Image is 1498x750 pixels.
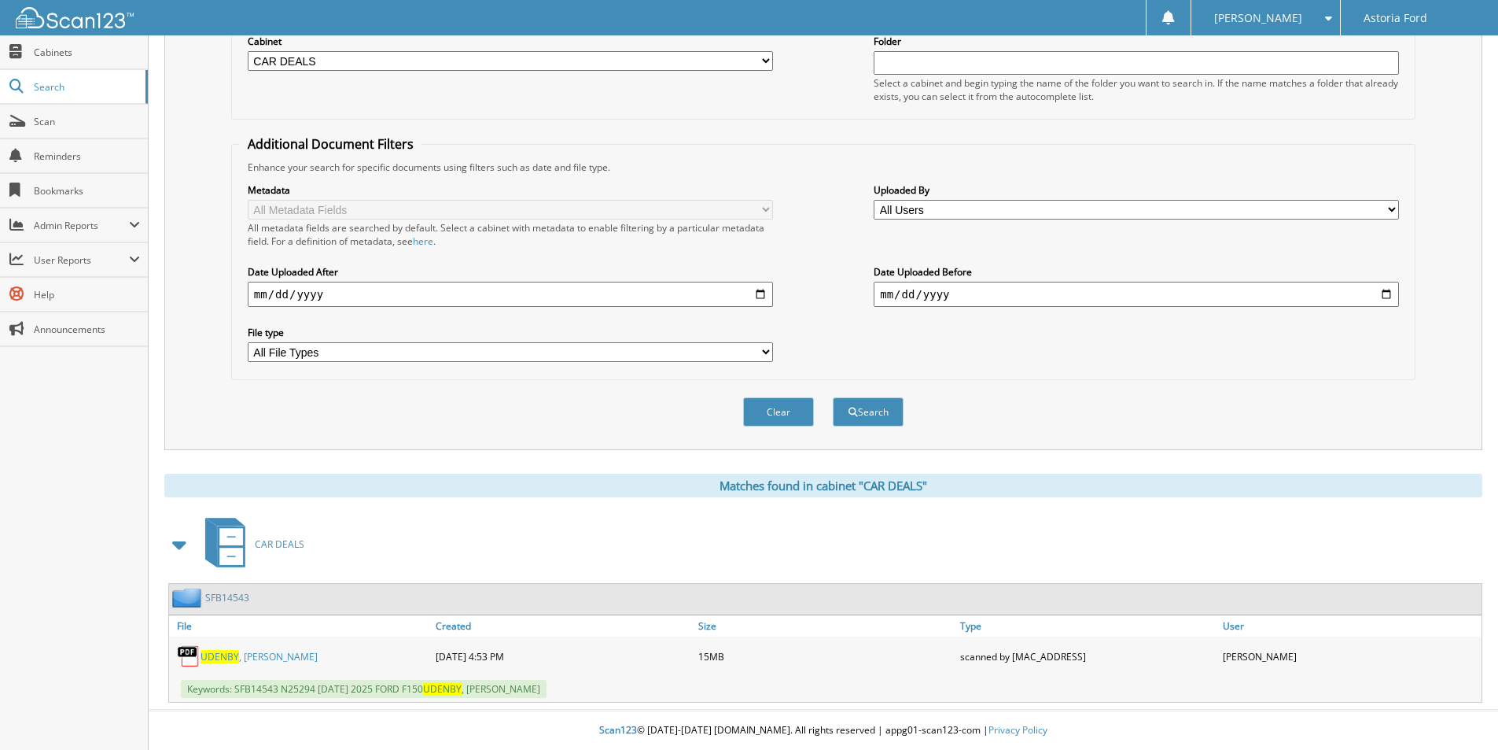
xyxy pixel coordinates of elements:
[694,615,957,637] a: Size
[956,615,1219,637] a: Type
[1219,641,1481,672] div: [PERSON_NAME]
[205,591,249,604] a: SFB14543
[34,115,140,128] span: Scan
[240,135,421,153] legend: Additional Document Filters
[255,538,304,551] span: CAR DEALS
[34,323,140,336] span: Announcements
[1219,615,1481,637] a: User
[34,46,140,59] span: Cabinets
[743,397,814,427] button: Clear
[956,641,1219,672] div: scanned by [MAC_ADDRESS]
[172,588,205,608] img: folder2.png
[149,711,1498,750] div: © [DATE]-[DATE] [DOMAIN_NAME]. All rights reserved | appg01-scan123-com |
[34,219,129,232] span: Admin Reports
[248,35,773,48] label: Cabinet
[181,680,547,698] span: Keywords: SFB14543 N25294 [DATE] 2025 FORD F150 , [PERSON_NAME]
[34,288,140,301] span: Help
[1364,13,1427,23] span: Astoria Ford
[423,682,462,696] span: UDENBY
[833,397,904,427] button: Search
[201,650,239,663] span: UDENBY
[988,723,1047,737] a: Privacy Policy
[201,650,318,663] a: UDENBY, [PERSON_NAME]
[248,183,773,197] label: Metadata
[34,253,129,267] span: User Reports
[34,184,140,198] span: Bookmarks
[169,615,432,637] a: File
[694,641,957,672] div: 15MB
[248,282,773,307] input: start
[177,645,201,668] img: PDF.png
[432,641,694,672] div: [DATE] 4:53 PM
[34,150,140,163] span: Reminders
[874,76,1399,103] div: Select a cabinet and begin typing the name of the folder you want to search in. If the name match...
[874,282,1399,307] input: end
[196,513,304,575] a: CAR DEALS
[248,265,773,279] label: Date Uploaded After
[413,235,433,248] a: here
[164,474,1482,497] div: Matches found in cabinet "CAR DEALS"
[874,183,1399,197] label: Uploaded By
[240,161,1407,174] div: Enhance your search for specific documents using filters such as date and file type.
[432,615,694,637] a: Created
[1214,13,1302,23] span: [PERSON_NAME]
[874,265,1399,279] label: Date Uploaded Before
[248,221,773,248] div: All metadata fields are searched by default. Select a cabinet with metadata to enable filtering b...
[248,326,773,339] label: File type
[874,35,1399,48] label: Folder
[599,723,637,737] span: Scan123
[1419,674,1498,750] iframe: Chat Widget
[16,7,134,28] img: scan123-logo-white.svg
[34,80,138,94] span: Search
